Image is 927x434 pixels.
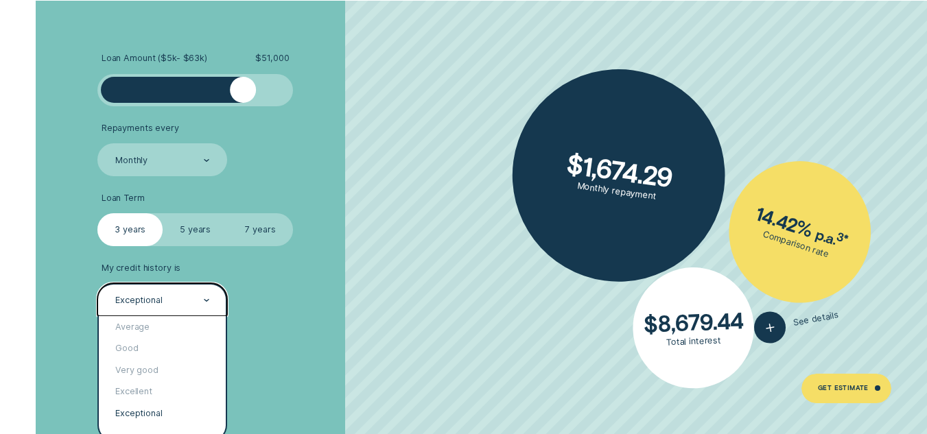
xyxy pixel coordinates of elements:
div: Exceptional [99,402,226,424]
div: Very good [99,359,226,381]
span: Loan Term [102,193,145,204]
span: My credit history is [102,263,180,274]
div: Excellent [99,381,226,403]
div: Good [99,337,226,359]
span: $ 51,000 [255,53,289,64]
label: 7 years [228,213,293,245]
a: Get Estimate [801,374,891,403]
span: Loan Amount ( $5k - $63k ) [102,53,207,64]
span: See details [793,309,839,328]
span: Repayments every [102,123,179,134]
label: 5 years [163,213,228,245]
label: 3 years [97,213,163,245]
div: Exceptional [115,295,163,306]
div: Monthly [115,155,148,166]
div: Average [99,316,226,338]
button: See details [751,299,841,346]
